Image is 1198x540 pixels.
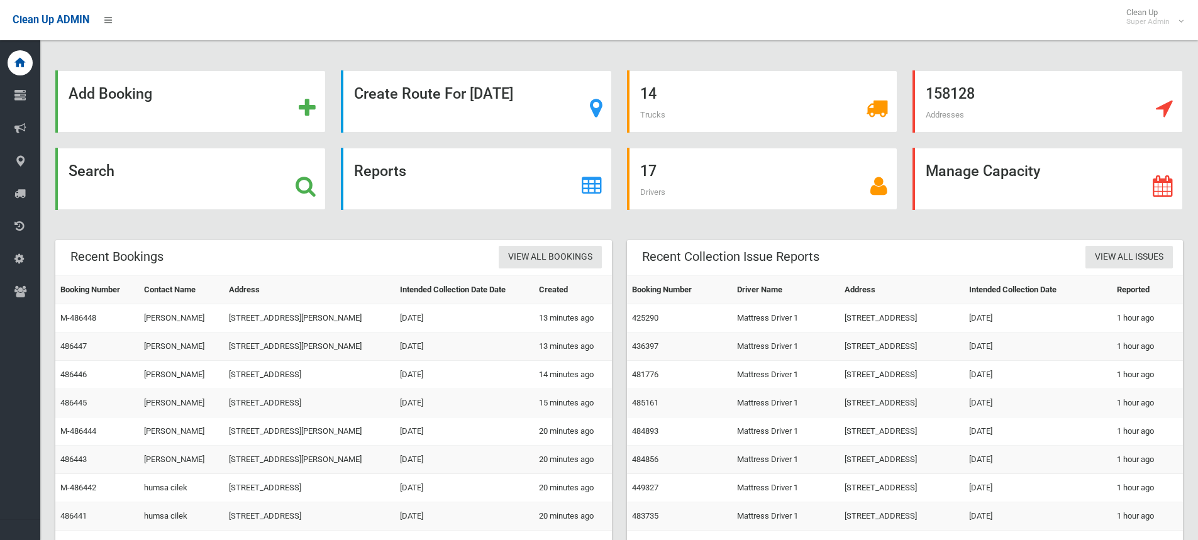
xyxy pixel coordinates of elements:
[534,361,612,389] td: 14 minutes ago
[1112,361,1183,389] td: 1 hour ago
[627,276,733,304] th: Booking Number
[69,162,114,180] strong: Search
[627,70,897,133] a: 14 Trucks
[840,474,964,502] td: [STREET_ADDRESS]
[926,85,975,102] strong: 158128
[732,333,840,361] td: Mattress Driver 1
[60,398,87,407] a: 486445
[60,483,96,492] a: M-486442
[224,446,395,474] td: [STREET_ADDRESS][PERSON_NAME]
[1112,389,1183,417] td: 1 hour ago
[732,474,840,502] td: Mattress Driver 1
[632,313,658,322] a: 425290
[840,333,964,361] td: [STREET_ADDRESS]
[224,361,395,389] td: [STREET_ADDRESS]
[640,110,665,119] span: Trucks
[224,333,395,361] td: [STREET_ADDRESS][PERSON_NAME]
[840,417,964,446] td: [STREET_ADDRESS]
[1085,246,1173,269] a: View All Issues
[224,304,395,333] td: [STREET_ADDRESS][PERSON_NAME]
[224,474,395,502] td: [STREET_ADDRESS]
[139,304,223,333] td: [PERSON_NAME]
[395,389,534,417] td: [DATE]
[60,455,87,464] a: 486443
[341,148,611,210] a: Reports
[55,245,179,269] header: Recent Bookings
[60,426,96,436] a: M-486444
[640,85,657,102] strong: 14
[534,276,612,304] th: Created
[55,276,139,304] th: Booking Number
[1112,417,1183,446] td: 1 hour ago
[964,502,1111,531] td: [DATE]
[732,389,840,417] td: Mattress Driver 1
[354,162,406,180] strong: Reports
[534,474,612,502] td: 20 minutes ago
[632,341,658,351] a: 436397
[139,389,223,417] td: [PERSON_NAME]
[499,246,602,269] a: View All Bookings
[1112,502,1183,531] td: 1 hour ago
[60,511,87,521] a: 486441
[732,502,840,531] td: Mattress Driver 1
[395,304,534,333] td: [DATE]
[964,417,1111,446] td: [DATE]
[1112,276,1183,304] th: Reported
[534,389,612,417] td: 15 minutes ago
[632,455,658,464] a: 484856
[1126,17,1170,26] small: Super Admin
[632,398,658,407] a: 485161
[60,370,87,379] a: 486446
[632,370,658,379] a: 481776
[534,446,612,474] td: 20 minutes ago
[640,187,665,197] span: Drivers
[964,276,1111,304] th: Intended Collection Date
[139,502,223,531] td: humsa cilek
[69,85,152,102] strong: Add Booking
[926,162,1040,180] strong: Manage Capacity
[926,110,964,119] span: Addresses
[632,426,658,436] a: 484893
[732,276,840,304] th: Driver Name
[840,361,964,389] td: [STREET_ADDRESS]
[60,341,87,351] a: 486447
[534,333,612,361] td: 13 minutes ago
[732,304,840,333] td: Mattress Driver 1
[627,245,835,269] header: Recent Collection Issue Reports
[840,446,964,474] td: [STREET_ADDRESS]
[1112,446,1183,474] td: 1 hour ago
[139,417,223,446] td: [PERSON_NAME]
[395,276,534,304] th: Intended Collection Date Date
[964,361,1111,389] td: [DATE]
[964,304,1111,333] td: [DATE]
[139,333,223,361] td: [PERSON_NAME]
[395,417,534,446] td: [DATE]
[1112,333,1183,361] td: 1 hour ago
[341,70,611,133] a: Create Route For [DATE]
[13,14,89,26] span: Clean Up ADMIN
[732,417,840,446] td: Mattress Driver 1
[139,361,223,389] td: [PERSON_NAME]
[840,304,964,333] td: [STREET_ADDRESS]
[632,511,658,521] a: 483735
[60,313,96,322] a: M-486448
[912,148,1183,210] a: Manage Capacity
[640,162,657,180] strong: 17
[139,474,223,502] td: humsa cilek
[840,389,964,417] td: [STREET_ADDRESS]
[732,361,840,389] td: Mattress Driver 1
[964,474,1111,502] td: [DATE]
[224,276,395,304] th: Address
[395,361,534,389] td: [DATE]
[632,483,658,492] a: 449327
[1112,304,1183,333] td: 1 hour ago
[55,70,326,133] a: Add Booking
[627,148,897,210] a: 17 Drivers
[139,276,223,304] th: Contact Name
[1112,474,1183,502] td: 1 hour ago
[732,446,840,474] td: Mattress Driver 1
[354,85,513,102] strong: Create Route For [DATE]
[395,333,534,361] td: [DATE]
[964,389,1111,417] td: [DATE]
[224,417,395,446] td: [STREET_ADDRESS][PERSON_NAME]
